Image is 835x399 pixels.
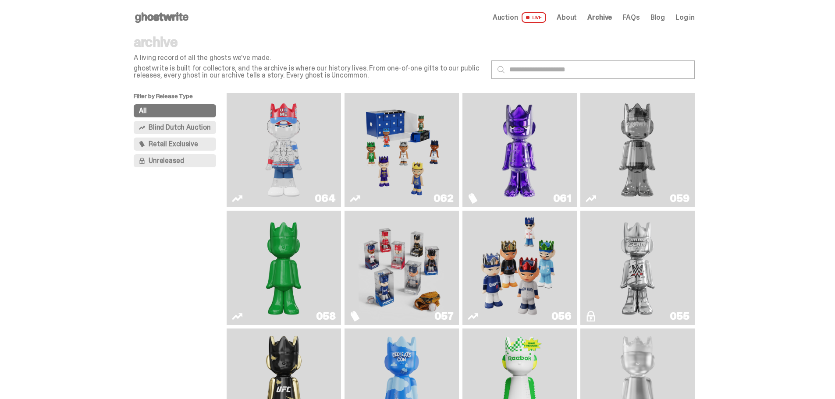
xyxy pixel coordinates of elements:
[594,214,680,321] img: I Was There SummerSlam
[587,14,612,21] a: Archive
[468,96,572,204] a: Fantasy
[139,107,147,114] span: All
[134,65,484,79] p: ghostwrite is built for collectors, and the archive is where our history lives. From one-of-one g...
[493,12,546,23] a: Auction LIVE
[468,214,572,321] a: Game Face (2025)
[522,12,547,23] span: LIVE
[553,193,572,204] div: 061
[149,157,184,164] span: Unreleased
[359,96,444,204] img: Game Face (2025)
[433,193,454,204] div: 062
[232,96,336,204] a: You Can't See Me
[149,124,211,131] span: Blind Dutch Auction
[149,141,198,148] span: Retail Exclusive
[134,104,216,117] button: All
[134,138,216,151] button: Retail Exclusive
[551,311,572,321] div: 056
[134,121,216,134] button: Blind Dutch Auction
[241,214,327,321] img: Schrödinger's ghost: Sunday Green
[586,96,689,204] a: Two
[134,54,484,61] p: A living record of all the ghosts we've made.
[241,96,327,204] img: You Can't See Me
[670,193,689,204] div: 059
[134,93,227,104] p: Filter by Release Type
[232,214,336,321] a: Schrödinger's ghost: Sunday Green
[350,214,454,321] a: Game Face (2025)
[476,214,562,321] img: Game Face (2025)
[557,14,577,21] a: About
[622,14,640,21] a: FAQs
[315,193,336,204] div: 064
[650,14,665,21] a: Blog
[134,35,484,49] p: archive
[134,154,216,167] button: Unreleased
[316,311,336,321] div: 058
[493,14,518,21] span: Auction
[594,96,680,204] img: Two
[350,96,454,204] a: Game Face (2025)
[476,96,562,204] img: Fantasy
[359,214,444,321] img: Game Face (2025)
[434,311,454,321] div: 057
[670,311,689,321] div: 055
[675,14,695,21] a: Log in
[586,214,689,321] a: I Was There SummerSlam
